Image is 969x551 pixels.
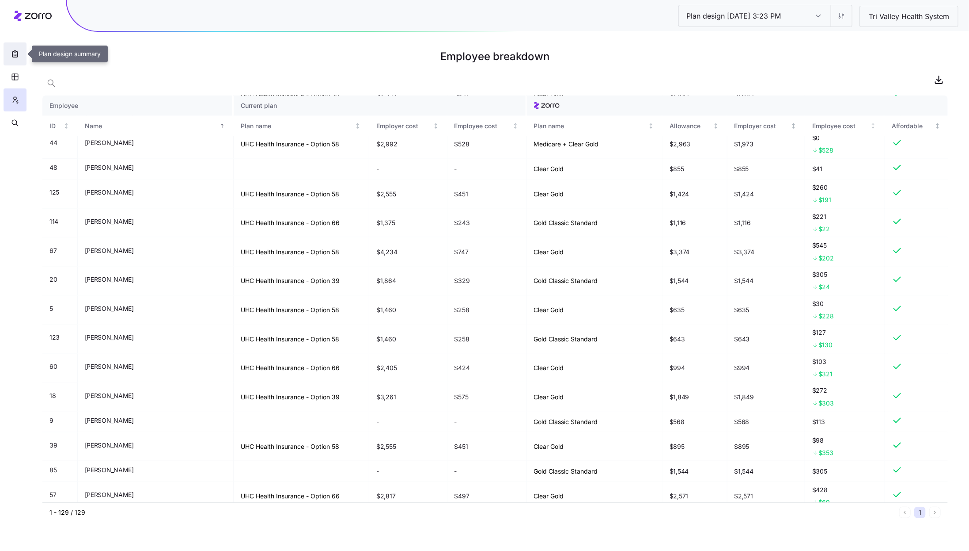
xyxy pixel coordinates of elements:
[63,123,69,129] div: Not sorted
[812,121,869,131] div: Employee cost
[49,275,57,284] span: 20
[812,436,877,445] span: $98
[734,442,749,451] span: $895
[662,116,727,136] th: AllowanceNot sorted
[929,507,941,518] button: Next page
[234,130,369,159] td: UHC Health Insurance - Option 58
[713,123,719,129] div: Not sorted
[812,386,877,395] span: $272
[234,383,369,412] td: UHC Health Insurance - Option 39
[527,116,662,136] th: Plan nameNot sorted
[812,357,877,366] span: $103
[234,482,369,511] td: UHC Health Insurance - Option 66
[85,138,134,147] span: [PERSON_NAME]
[527,296,662,325] td: Clear Gold
[376,393,396,402] span: $3,261
[376,190,396,199] span: $2,555
[734,467,753,476] span: $1,544
[85,188,134,197] span: [PERSON_NAME]
[914,507,926,518] button: 1
[818,225,830,233] span: $22
[670,248,689,256] span: $3,374
[812,183,877,192] span: $260
[670,190,689,199] span: $1,424
[234,354,369,383] td: UHC Health Insurance - Option 66
[734,492,753,501] span: $2,571
[527,130,662,159] td: Medicare + Clear Gold
[454,276,470,285] span: $329
[812,241,877,250] span: $545
[376,364,397,372] span: $2,405
[527,383,662,412] td: Clear Gold
[234,209,369,238] td: UHC Health Insurance - Option 66
[454,393,469,402] span: $575
[670,306,685,314] span: $635
[49,508,896,517] div: 1 - 129 / 129
[433,123,439,129] div: Not sorted
[818,448,833,457] span: $353
[670,140,690,149] span: $2,963
[734,306,749,314] span: $635
[512,123,519,129] div: Not sorted
[670,417,685,426] span: $568
[818,341,833,349] span: $130
[376,218,395,227] span: $1,375
[241,121,353,131] div: Plan name
[734,218,751,227] span: $1,116
[670,442,685,451] span: $895
[376,492,395,501] span: $2,817
[376,442,396,451] span: $2,555
[818,498,830,507] span: $69
[527,482,662,511] td: Clear Gold
[670,492,688,501] span: $2,571
[791,123,797,129] div: Not sorted
[892,121,933,131] div: Affordable
[818,195,831,204] span: $191
[727,116,805,136] th: Employer costNot sorted
[376,417,379,426] span: -
[42,46,948,67] h1: Employee breakdown
[85,163,134,172] span: [PERSON_NAME]
[234,96,527,116] th: Current plan
[454,121,511,131] div: Employee cost
[831,5,852,27] button: Settings
[899,507,911,518] button: Previous page
[49,362,57,371] span: 60
[85,416,134,425] span: [PERSON_NAME]
[454,492,469,501] span: $497
[85,275,134,284] span: [PERSON_NAME]
[85,121,218,131] div: Name
[935,123,941,129] div: Not sorted
[818,370,833,379] span: $321
[670,335,685,344] span: $643
[85,490,134,499] span: [PERSON_NAME]
[85,246,134,255] span: [PERSON_NAME]
[812,328,877,337] span: $127
[234,296,369,325] td: UHC Health Insurance - Option 58
[527,180,662,209] td: Clear Gold
[49,217,58,226] span: 114
[454,140,469,149] span: $528
[376,335,396,344] span: $1,460
[454,335,469,344] span: $258
[812,134,877,142] span: $0
[734,165,749,173] span: $855
[49,466,57,474] span: 85
[527,432,662,462] td: Clear Gold
[454,218,470,227] span: $243
[49,138,57,147] span: 44
[534,121,647,131] div: Plan name
[49,304,53,313] span: 5
[49,188,59,197] span: 125
[234,116,369,136] th: Plan nameNot sorted
[812,270,877,279] span: $305
[818,146,833,155] span: $528
[670,276,689,285] span: $1,544
[805,116,885,136] th: Employee costNot sorted
[812,165,877,173] span: $41
[870,123,876,129] div: Not sorted
[376,248,397,256] span: $4,234
[670,165,684,173] span: $855
[85,466,134,474] span: [PERSON_NAME]
[734,276,753,285] span: $1,544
